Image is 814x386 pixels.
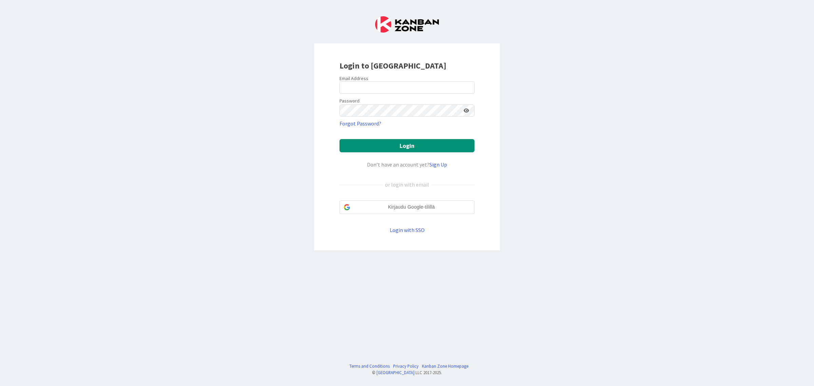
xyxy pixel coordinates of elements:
[349,363,390,369] a: Terms and Conditions
[393,363,419,369] a: Privacy Policy
[340,139,474,152] button: Login
[340,160,474,169] div: Don’t have an account yet?
[340,200,474,214] div: Kirjaudu Google-tilillä
[383,180,431,189] div: or login with email
[340,97,360,104] label: Password
[390,227,425,233] a: Login with SSO
[429,161,447,168] a: Sign Up
[375,16,439,33] img: Kanban Zone
[340,75,368,81] label: Email Address
[353,204,470,211] span: Kirjaudu Google-tilillä
[422,363,468,369] a: Kanban Zone Homepage
[376,370,414,375] a: [GEOGRAPHIC_DATA]
[340,60,446,71] b: Login to [GEOGRAPHIC_DATA]
[346,369,468,376] div: © LLC 2017- 2025 .
[340,119,381,128] a: Forgot Password?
